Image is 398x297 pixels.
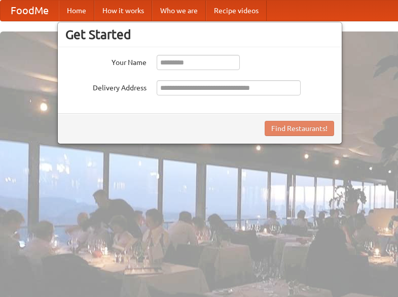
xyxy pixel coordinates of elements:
[1,1,59,21] a: FoodMe
[94,1,152,21] a: How it works
[265,121,334,136] button: Find Restaurants!
[59,1,94,21] a: Home
[65,55,147,68] label: Your Name
[152,1,206,21] a: Who we are
[65,27,334,42] h3: Get Started
[65,80,147,93] label: Delivery Address
[206,1,267,21] a: Recipe videos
